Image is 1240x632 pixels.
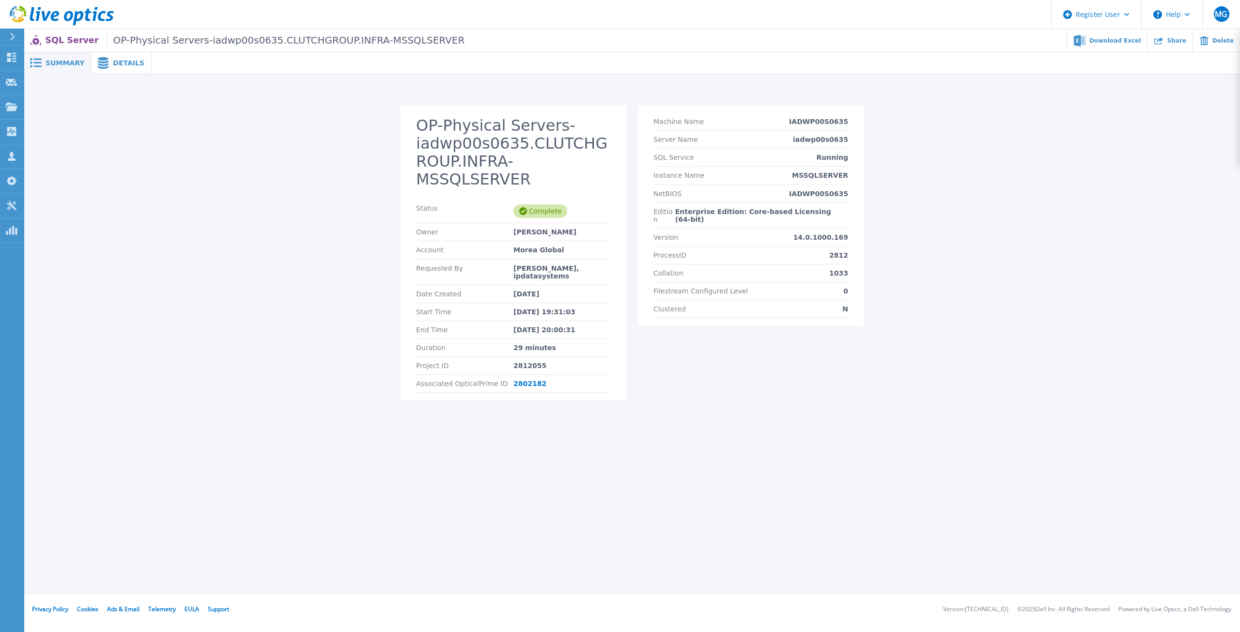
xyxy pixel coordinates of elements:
[416,204,513,218] p: Status
[113,60,144,66] span: Details
[513,228,611,236] div: [PERSON_NAME]
[416,117,611,188] h2: OP-Physical Servers-iadwp00s0635.CLUTCHGROUP.INFRA-MSSQLSERVER
[1167,38,1186,44] span: Share
[653,287,748,295] p: Filestream Configured Level
[943,606,1008,613] li: Version: [TECHNICAL_ID]
[416,326,513,334] p: End Time
[416,228,513,236] p: Owner
[653,233,678,241] p: Version
[675,208,848,223] p: Enterprise Edition: Core-based Licensing (64-bit)
[653,118,704,125] p: Machine Name
[789,190,848,198] p: IADWP00S0635
[1089,38,1141,44] span: Download Excel
[1017,606,1110,613] li: © 2025 Dell Inc. All Rights Reserved
[653,305,686,313] p: Clustered
[513,344,611,352] div: 29 minutes
[45,35,465,46] p: SQL Server
[416,290,513,298] p: Date Created
[793,136,848,143] p: iadwp00s0635
[513,264,611,280] div: [PERSON_NAME], ipdatasystems
[107,35,465,46] span: OP-Physical Servers-iadwp00s0635.CLUTCHGROUP.INFRA-MSSQLSERVER
[513,380,546,387] a: 2802182
[416,362,513,370] p: Project ID
[513,246,611,254] div: Morea Global
[513,204,567,218] div: Complete
[653,190,682,198] p: NetBIOS
[653,208,675,223] p: Edition
[653,136,698,143] p: Server Name
[148,605,176,613] a: Telemetry
[1215,10,1227,18] span: MG
[789,118,848,125] p: IADWP00S0635
[653,269,683,277] p: Collation
[1118,606,1231,613] li: Powered by Live Optics, a Dell Technology
[842,305,848,313] p: N
[46,60,84,66] span: Summary
[513,290,611,298] div: [DATE]
[513,308,611,316] div: [DATE] 19:31:03
[817,154,848,161] p: Running
[829,269,848,277] p: 1033
[793,233,848,241] p: 14.0.1000.169
[653,154,694,161] p: SQL Service
[208,605,229,613] a: Support
[32,605,68,613] a: Privacy Policy
[416,264,513,280] p: Requested By
[416,246,513,254] p: Account
[792,171,848,179] p: MSSQLSERVER
[513,326,611,334] div: [DATE] 20:00:31
[107,605,139,613] a: Ads & Email
[77,605,98,613] a: Cookies
[843,287,848,295] p: 0
[1212,38,1234,44] span: Delete
[513,362,611,370] div: 2812055
[829,251,848,259] p: 2812
[416,344,513,352] p: Duration
[416,308,513,316] p: Start Time
[653,251,686,259] p: ProcessID
[416,380,513,387] p: Associated OpticalPrime ID
[653,171,704,179] p: Instance Name
[185,605,199,613] a: EULA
